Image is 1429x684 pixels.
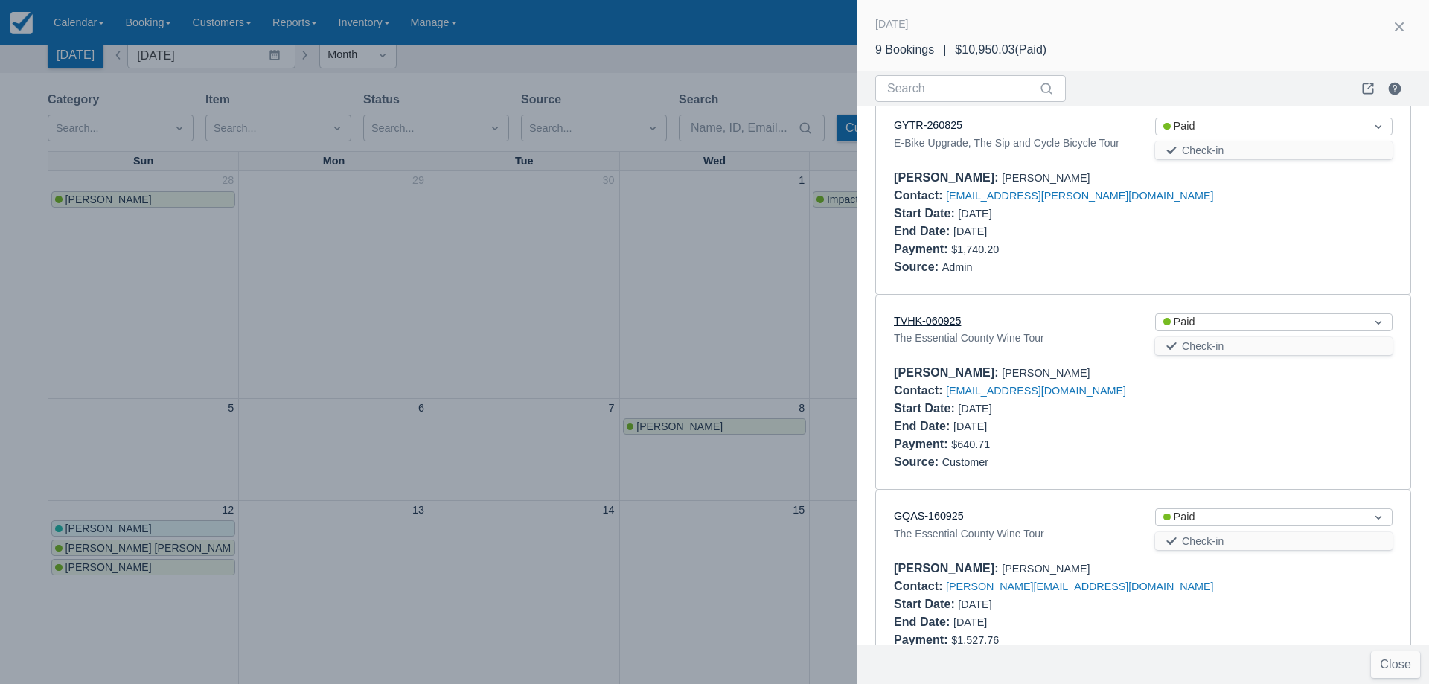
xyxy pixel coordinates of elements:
div: Payment : [894,633,951,646]
div: 9 Bookings [875,41,934,59]
div: | [934,41,955,59]
div: Paid [1163,509,1358,525]
div: End Date : [894,616,953,628]
div: Customer [894,453,1393,471]
div: $1,527.76 [894,631,1393,649]
div: Start Date : [894,598,958,610]
div: [PERSON_NAME] : [894,171,1002,184]
div: [DATE] [894,595,1131,613]
a: TVHK-060925 [894,315,961,327]
div: Payment : [894,243,951,255]
a: [EMAIL_ADDRESS][PERSON_NAME][DOMAIN_NAME] [946,190,1213,202]
div: $1,740.20 [894,240,1393,258]
button: Check-in [1155,532,1393,550]
div: [DATE] [894,613,1131,631]
div: [DATE] [894,223,1131,240]
span: Dropdown icon [1371,119,1386,134]
div: Contact : [894,189,946,202]
div: Payment : [894,438,951,450]
div: [DATE] [894,205,1131,223]
div: The Essential County Wine Tour [894,525,1131,543]
input: Search [887,75,1036,102]
span: Dropdown icon [1371,315,1386,330]
div: Paid [1163,314,1358,330]
div: Admin [894,258,1393,276]
a: [PERSON_NAME][EMAIL_ADDRESS][DOMAIN_NAME] [946,581,1213,592]
div: $10,950.03 ( Paid ) [955,41,1046,59]
div: Paid [1163,118,1358,135]
div: [DATE] [875,15,909,33]
div: [DATE] [894,400,1131,418]
div: The Essential County Wine Tour [894,329,1131,347]
div: [PERSON_NAME] [894,364,1393,382]
div: Start Date : [894,207,958,220]
div: [PERSON_NAME] : [894,562,1002,575]
div: Contact : [894,384,946,397]
div: Contact : [894,580,946,592]
button: Check-in [1155,141,1393,159]
div: E-Bike Upgrade, The Sip and Cycle Bicycle Tour [894,134,1131,152]
div: $640.71 [894,435,1393,453]
button: Check-in [1155,337,1393,355]
a: [EMAIL_ADDRESS][DOMAIN_NAME] [946,385,1126,397]
a: GYTR-260825 [894,119,962,131]
div: [DATE] [894,418,1131,435]
div: [PERSON_NAME] [894,560,1393,578]
div: Start Date : [894,402,958,415]
div: [PERSON_NAME] : [894,366,1002,379]
span: Dropdown icon [1371,510,1386,525]
div: Source : [894,456,942,468]
div: [PERSON_NAME] [894,169,1393,187]
div: Source : [894,261,942,273]
div: End Date : [894,420,953,432]
div: End Date : [894,225,953,237]
a: GQAS-160925 [894,510,964,522]
button: Close [1371,651,1420,678]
